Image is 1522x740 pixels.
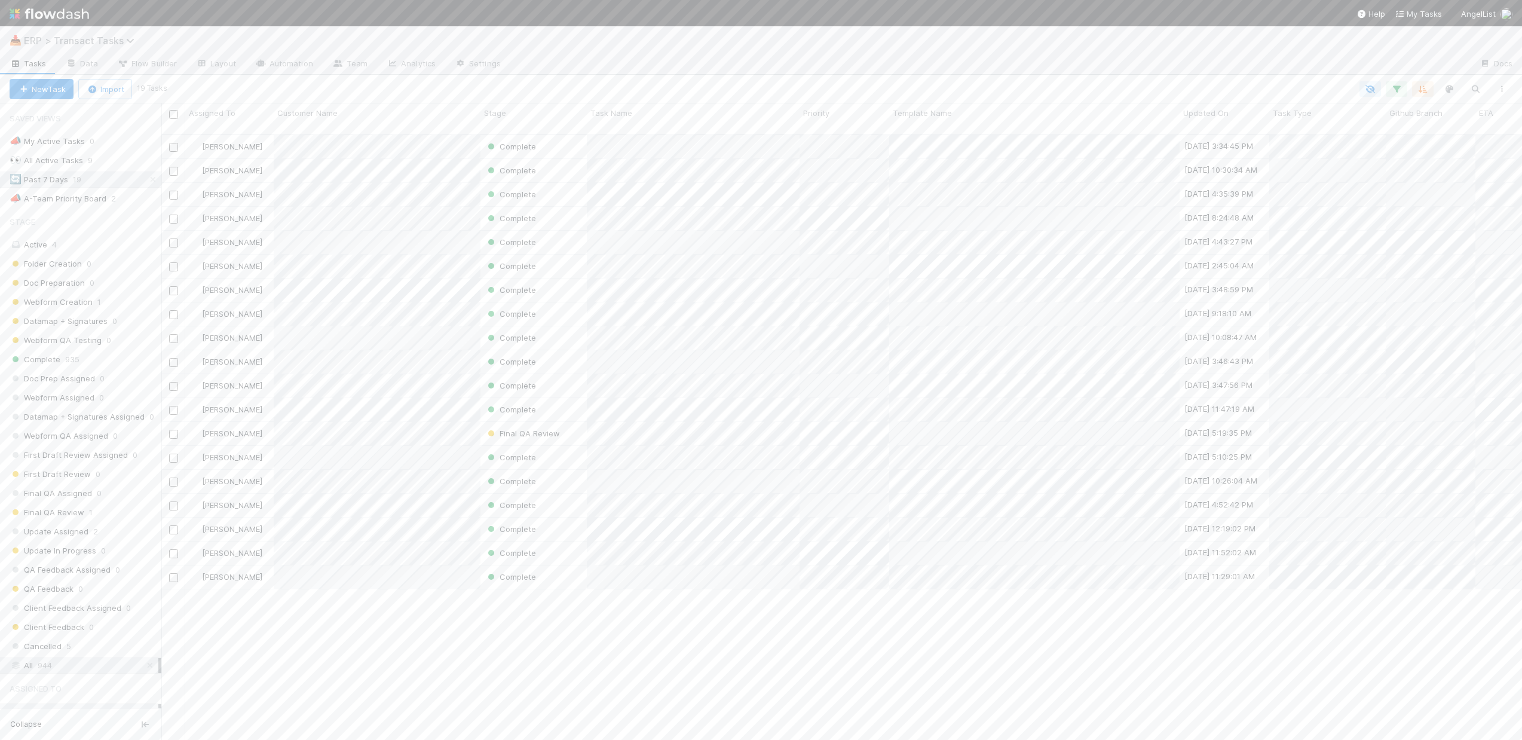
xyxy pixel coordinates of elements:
span: Assigned To [189,107,235,119]
img: avatar_ec9c1780-91d7-48bb-898e-5f40cebd5ff8.png [191,405,200,414]
img: avatar_ec9c1780-91d7-48bb-898e-5f40cebd5ff8.png [191,452,200,462]
div: Complete [485,332,536,344]
div: Complete [485,260,536,272]
span: 2 [111,191,128,206]
input: Toggle Row Selected [169,382,178,391]
span: Doc Preparation [10,276,85,291]
div: [DATE] 11:29:01 AM [1184,570,1255,582]
span: [PERSON_NAME] [202,213,262,223]
span: QA Feedback [10,582,74,597]
span: Datamap + Signatures Assigned [10,409,145,424]
span: First Draft Review [10,467,91,482]
span: 0 [112,314,117,329]
img: avatar_11833ecc-818b-4748-aee0-9d6cf8466369.png [191,333,200,343]
span: Webform QA Testing [10,333,102,348]
span: 0 [90,276,94,291]
span: 19 [73,172,93,187]
span: 0 [99,390,104,405]
span: Complete [485,142,536,151]
span: Webform Creation [10,295,93,310]
span: 935 [65,352,79,367]
div: [DATE] 11:52:02 AM [1184,546,1256,558]
span: Complete [485,452,536,462]
div: [DATE] 12:19:02 PM [1184,522,1255,534]
span: Complete [485,500,536,510]
span: 0 [89,620,94,635]
span: [PERSON_NAME] [202,285,262,295]
span: 0 [97,486,102,501]
span: Complete [485,237,536,247]
span: Complete [485,309,536,319]
img: avatar_ec9c1780-91d7-48bb-898e-5f40cebd5ff8.png [191,524,200,534]
span: Complete [485,405,536,414]
div: [DATE] 10:08:47 AM [1184,331,1257,343]
img: avatar_ef15843f-6fde-4057-917e-3fb236f438ca.png [191,166,200,175]
img: avatar_ef15843f-6fde-4057-917e-3fb236f438ca.png [191,285,200,295]
span: 0 [106,333,111,348]
input: Toggle Row Selected [169,286,178,295]
span: Complete [485,213,536,223]
img: avatar_ec9c1780-91d7-48bb-898e-5f40cebd5ff8.png [191,429,200,438]
div: [DATE] 2:45:04 AM [1184,259,1254,271]
div: [DATE] 4:52:42 PM [1184,499,1253,510]
span: 📣 [10,136,22,146]
span: Complete [485,261,536,271]
span: 944 [38,658,52,673]
small: 19 Tasks [137,83,167,94]
span: 0 [113,429,118,444]
span: Customer Name [277,107,338,119]
span: 9 [88,153,105,168]
input: Toggle Row Selected [169,549,178,558]
div: [PERSON_NAME] [190,499,262,511]
span: Complete [485,333,536,343]
span: Collapse [10,719,42,730]
div: [PERSON_NAME] [190,547,262,559]
div: [PERSON_NAME] [190,403,262,415]
img: avatar_ec9c1780-91d7-48bb-898e-5f40cebd5ff8.png [191,237,200,247]
span: 👀 [10,155,22,165]
input: Toggle Row Selected [169,262,178,271]
div: [PERSON_NAME] [190,188,262,200]
span: [PERSON_NAME] [202,452,262,462]
span: Cancelled [10,639,62,654]
input: Toggle Row Selected [169,310,178,319]
div: Past 7 Days [10,172,68,187]
a: Docs [1470,55,1522,74]
div: Complete [485,140,536,152]
span: [PERSON_NAME] [202,142,262,151]
div: [DATE] 11:47:19 AM [1184,403,1254,415]
div: [PERSON_NAME] [190,260,262,272]
span: [PERSON_NAME] [202,381,262,390]
span: ERP > Transact Tasks [24,35,140,47]
button: NewTask [10,79,74,99]
div: A-Team Priority Board [10,191,106,206]
span: 1 [97,295,101,310]
div: [DATE] 5:19:35 PM [1184,427,1252,439]
span: 0 [100,371,105,386]
div: [PERSON_NAME] [190,571,262,583]
div: [PERSON_NAME] [190,284,262,296]
span: Complete [485,381,536,390]
a: Data [56,55,108,74]
input: Toggle Row Selected [169,238,178,247]
span: Complete [485,285,536,295]
div: [DATE] 8:24:48 AM [1184,212,1254,224]
span: 0 [96,467,100,482]
div: Complete [485,451,536,463]
div: [DATE] 4:35:39 PM [1184,188,1253,200]
span: 0 [115,562,120,577]
span: 0 [87,256,91,271]
span: Update In Progress [10,543,96,558]
div: Complete [485,356,536,368]
span: 0 [90,134,106,149]
span: Webform Assigned [10,390,94,405]
input: Toggle Row Selected [169,430,178,439]
img: avatar_11833ecc-818b-4748-aee0-9d6cf8466369.png [191,261,200,271]
img: avatar_ef15843f-6fde-4057-917e-3fb236f438ca.png [191,381,200,390]
button: Import [78,79,132,99]
span: [PERSON_NAME] [202,189,262,199]
div: [DATE] 3:48:59 PM [1184,283,1253,295]
input: Toggle Row Selected [169,358,178,367]
div: [PERSON_NAME] [190,523,262,535]
a: Analytics [377,55,445,74]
